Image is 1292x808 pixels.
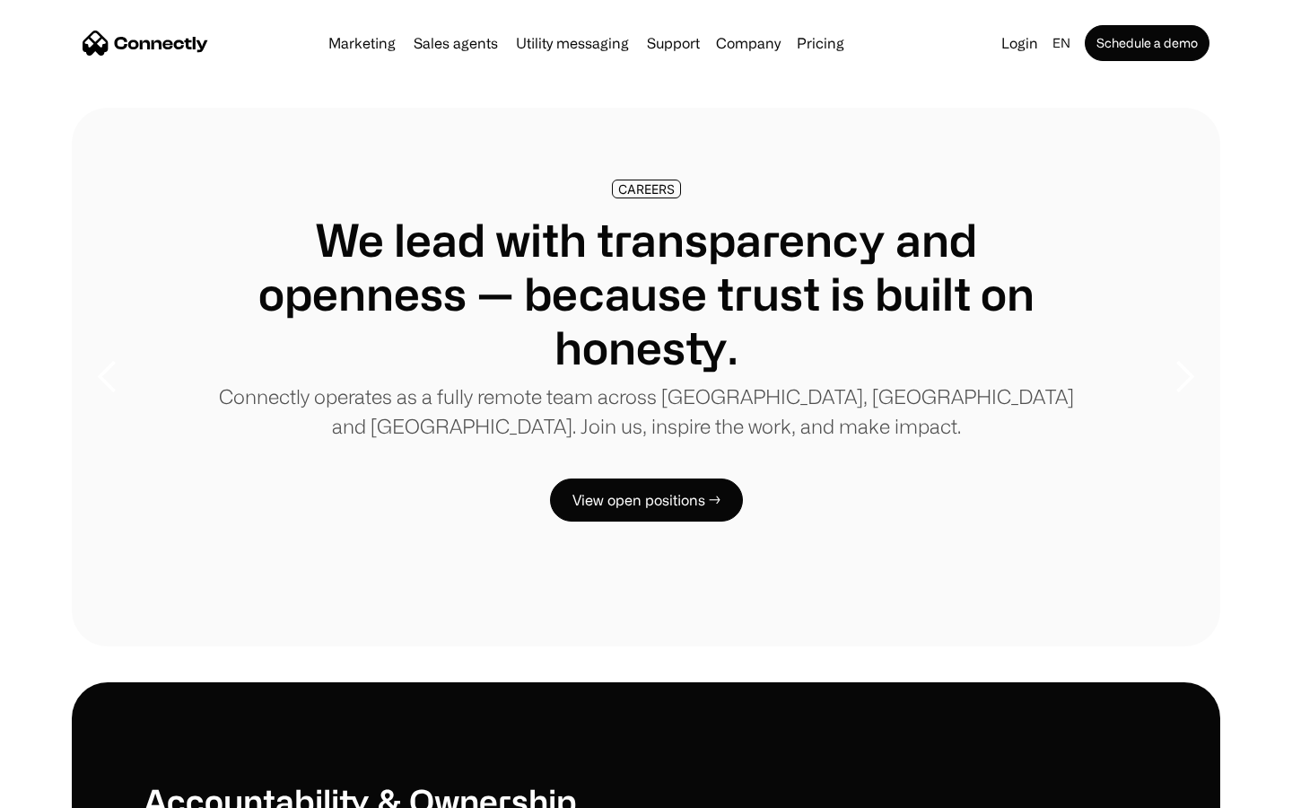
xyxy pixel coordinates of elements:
a: View open positions → [550,479,743,522]
div: CAREERS [618,182,675,196]
div: en [1052,31,1070,56]
a: Login [994,31,1045,56]
div: Company [716,31,781,56]
a: Marketing [321,36,403,50]
aside: Language selected: English [18,775,108,802]
a: Utility messaging [509,36,636,50]
a: Support [640,36,707,50]
h1: We lead with transparency and openness — because trust is built on honesty. [215,213,1077,374]
p: Connectly operates as a fully remote team across [GEOGRAPHIC_DATA], [GEOGRAPHIC_DATA] and [GEOGRA... [215,382,1077,441]
a: Pricing [790,36,851,50]
a: Schedule a demo [1085,25,1209,61]
a: Sales agents [406,36,505,50]
ul: Language list [36,777,108,802]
